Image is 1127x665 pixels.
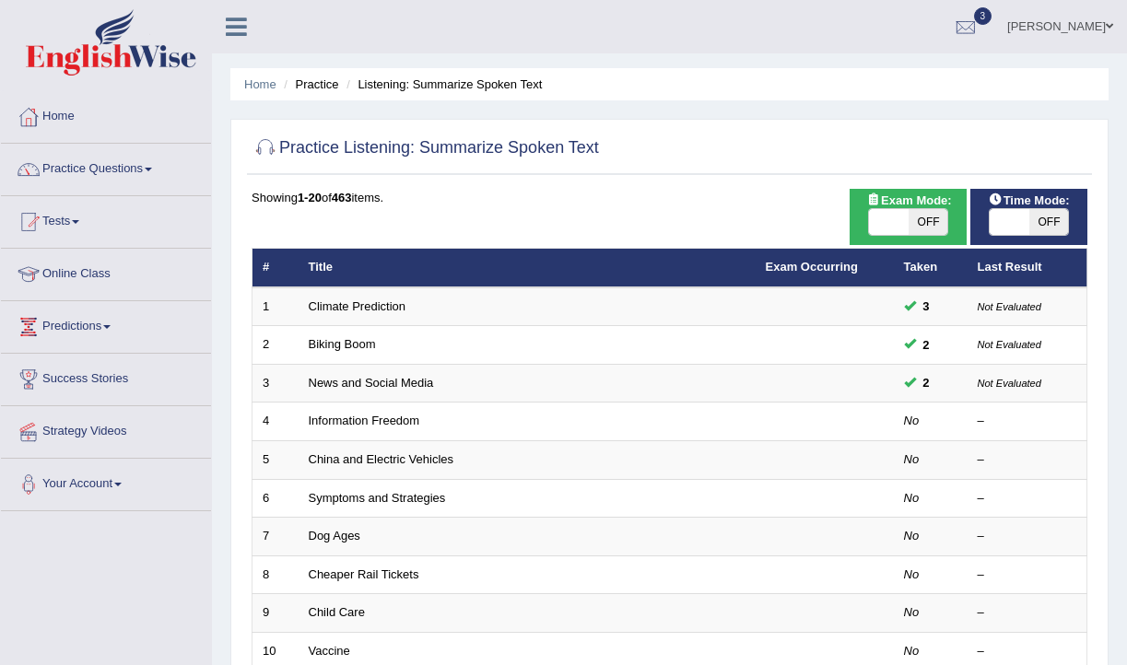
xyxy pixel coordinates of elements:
div: Show exams occurring in exams [850,189,967,245]
a: China and Electric Vehicles [309,452,454,466]
a: Biking Boom [309,337,376,351]
li: Practice [279,76,338,93]
td: 2 [252,326,299,365]
a: Child Care [309,605,365,619]
span: OFF [909,209,948,235]
td: 3 [252,364,299,402]
b: 463 [332,191,352,204]
th: Last Result [968,249,1087,287]
td: 4 [252,402,299,441]
div: Showing of items. [252,189,1087,206]
div: – [978,643,1077,660]
em: No [904,567,920,581]
a: Success Stories [1,354,211,400]
small: Not Evaluated [978,378,1041,389]
small: Not Evaluated [978,339,1041,350]
div: – [978,566,1077,584]
li: Listening: Summarize Spoken Text [342,76,542,93]
em: No [904,452,920,466]
a: Your Account [1,459,211,505]
a: Home [244,77,276,91]
span: OFF [1029,209,1069,235]
h2: Practice Listening: Summarize Spoken Text [252,134,599,162]
div: – [978,413,1077,430]
a: Dog Ages [309,529,360,542]
em: No [904,529,920,542]
a: Vaccine [309,644,350,658]
span: Exam Mode: [859,191,958,210]
th: # [252,249,299,287]
em: No [904,491,920,505]
span: You can still take this question [916,335,937,355]
a: Cheaper Rail Tickets [309,567,419,581]
em: No [904,414,920,427]
b: 1-20 [298,191,322,204]
a: Symptoms and Strategies [309,491,446,505]
a: Strategy Videos [1,406,211,452]
div: – [978,490,1077,507]
div: – [978,528,1077,545]
a: Home [1,91,211,137]
td: 5 [252,441,299,480]
td: 1 [252,287,299,326]
small: Not Evaluated [978,301,1041,312]
a: Climate Prediction [309,299,406,313]
span: You can still take this question [916,373,937,392]
div: – [978,451,1077,469]
a: Predictions [1,301,211,347]
span: Time Mode: [981,191,1077,210]
td: 9 [252,594,299,633]
a: Tests [1,196,211,242]
a: Practice Questions [1,144,211,190]
span: You can still take this question [916,297,937,316]
a: Information Freedom [309,414,420,427]
em: No [904,605,920,619]
a: Exam Occurring [766,260,858,274]
th: Title [299,249,756,287]
a: Online Class [1,249,211,295]
th: Taken [894,249,968,287]
td: 7 [252,518,299,556]
a: News and Social Media [309,376,434,390]
div: – [978,604,1077,622]
span: 3 [974,7,992,25]
td: 6 [252,479,299,518]
td: 8 [252,555,299,594]
em: No [904,644,920,658]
